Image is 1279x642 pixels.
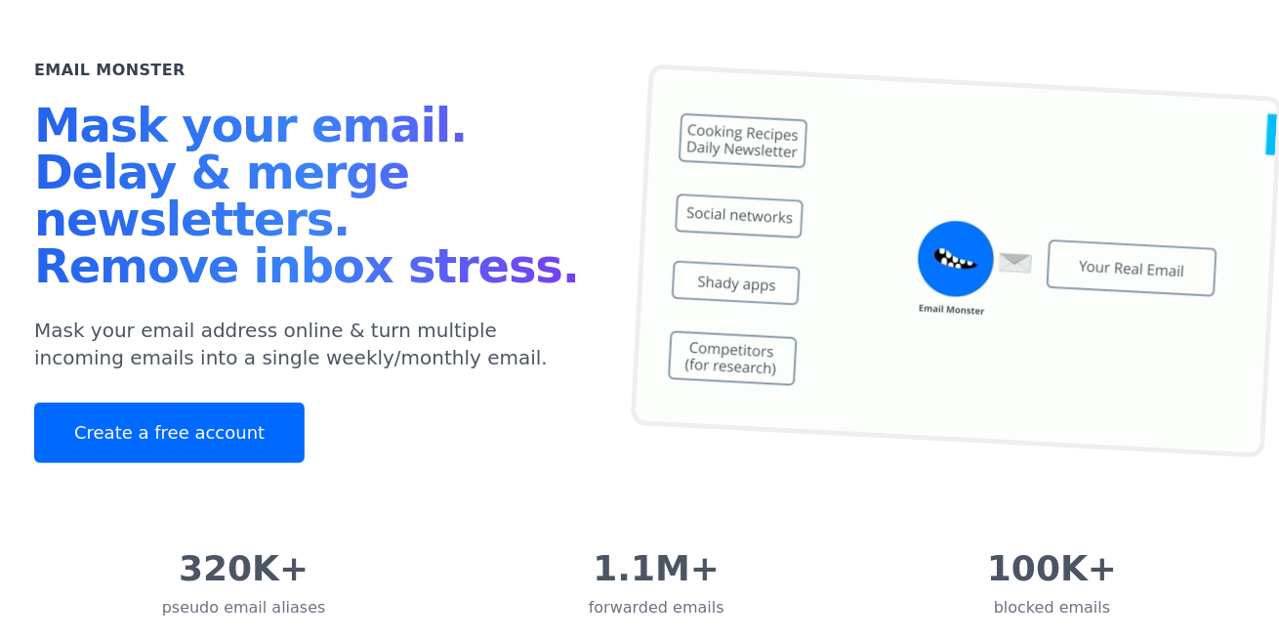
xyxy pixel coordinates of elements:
[987,549,1117,588] div: 100K+
[34,403,305,463] a: Create a free account
[589,596,724,620] div: forwarded emails
[987,596,1117,620] div: blocked emails
[34,102,593,297] h1: Mask your email. Delay & merge newsletters. Remove inbox stress.
[589,549,724,588] div: 1.1M+
[162,596,326,620] div: pseudo email aliases
[34,317,593,371] p: Mask your email address online & turn multiple incoming emails into a single weekly/monthly email.
[162,549,326,588] div: 320K+
[34,59,186,82] h2: Email Monster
